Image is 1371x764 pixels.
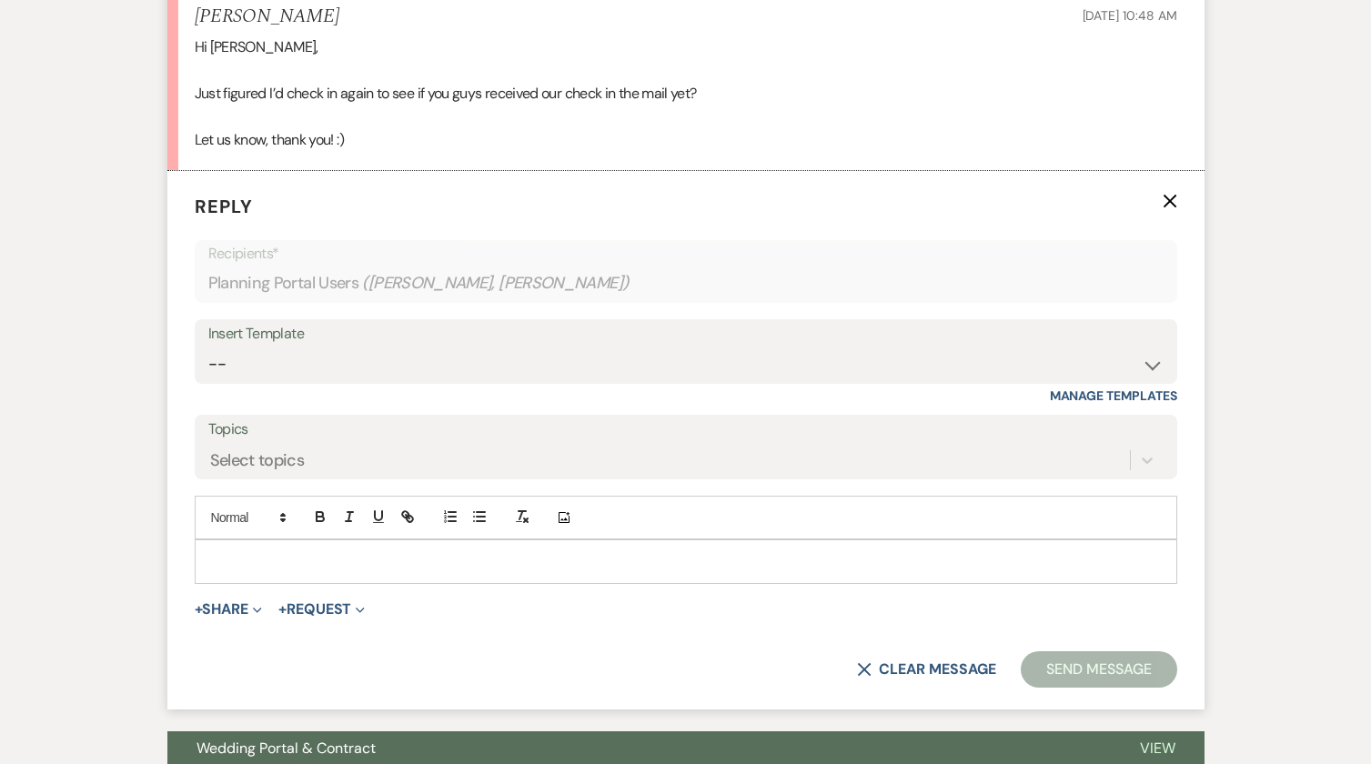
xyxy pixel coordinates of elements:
[1083,7,1177,24] span: [DATE] 10:48 AM
[278,602,287,617] span: +
[195,602,203,617] span: +
[1021,651,1176,688] button: Send Message
[278,602,365,617] button: Request
[195,35,1177,59] p: Hi [PERSON_NAME],
[1050,387,1177,404] a: Manage Templates
[195,602,263,617] button: Share
[195,195,253,218] span: Reply
[210,448,305,473] div: Select topics
[208,321,1164,347] div: Insert Template
[195,82,1177,106] p: Just figured I’d check in again to see if you guys received our check in the mail yet?
[208,417,1164,443] label: Topics
[1140,739,1175,758] span: View
[857,662,995,677] button: Clear message
[362,271,630,296] span: ( [PERSON_NAME], [PERSON_NAME] )
[197,739,376,758] span: Wedding Portal & Contract
[195,5,339,28] h5: [PERSON_NAME]
[208,266,1164,301] div: Planning Portal Users
[208,242,1164,266] p: Recipients*
[195,128,1177,152] p: Let us know, thank you! :)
